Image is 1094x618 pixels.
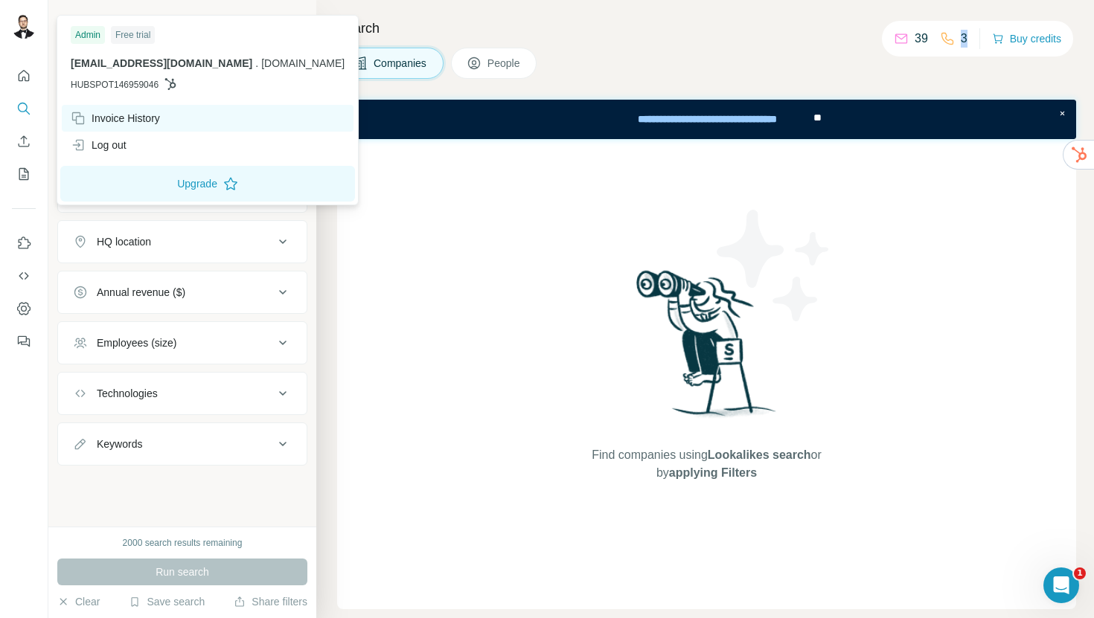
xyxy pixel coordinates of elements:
p: 3 [961,30,967,48]
button: Annual revenue ($) [58,274,307,310]
button: Hide [259,9,316,31]
div: New search [57,13,104,27]
div: Invoice History [71,111,160,126]
button: HQ location [58,224,307,260]
button: My lists [12,161,36,187]
button: Search [12,95,36,122]
div: 2000 search results remaining [123,536,243,550]
button: Upgrade [60,166,355,202]
span: applying Filters [669,466,757,479]
h4: Search [337,18,1076,39]
button: Quick start [12,62,36,89]
span: Find companies using or by [587,446,825,482]
span: Lookalikes search [708,448,811,461]
iframe: Intercom live chat [1043,567,1079,603]
span: [DOMAIN_NAME] [261,57,345,69]
button: Clear [57,594,100,609]
button: Use Surfe API [12,263,36,289]
button: Employees (size) [58,325,307,361]
button: Buy credits [992,28,1061,49]
div: Log out [71,138,127,152]
span: HUBSPOT146959046 [71,78,159,91]
p: 39 [915,30,928,48]
div: Technologies [97,386,158,401]
button: Technologies [58,376,307,411]
button: Share filters [234,594,307,609]
div: Annual revenue ($) [97,285,185,300]
div: HQ location [97,234,151,249]
button: Feedback [12,328,36,355]
div: Free trial [111,26,155,44]
div: Admin [71,26,105,44]
div: Employees (size) [97,335,176,350]
button: Keywords [58,426,307,462]
button: Enrich CSV [12,128,36,155]
button: Use Surfe on LinkedIn [12,230,36,257]
button: Dashboard [12,295,36,322]
img: Surfe Illustration - Woman searching with binoculars [630,266,784,432]
span: . [255,57,258,69]
div: Keywords [97,437,142,451]
img: Surfe Illustration - Stars [707,199,841,332]
span: 1 [1074,567,1086,579]
span: Companies [374,56,428,71]
span: [EMAIL_ADDRESS][DOMAIN_NAME] [71,57,252,69]
span: People [487,56,522,71]
img: Avatar [12,15,36,39]
button: Save search [129,594,205,609]
iframe: Banner [337,100,1076,139]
